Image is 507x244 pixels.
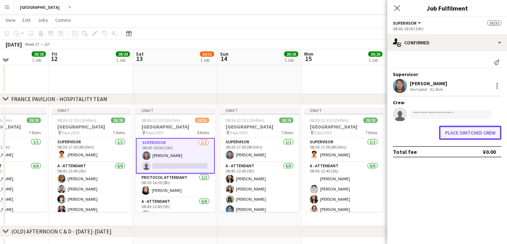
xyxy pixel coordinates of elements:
[38,17,48,23] span: Jobs
[226,118,264,123] span: 08:30-21:15 (12h45m)
[304,108,383,212] app-job-card: Draft08:30-21:15 (12h45m)28/28[GEOGRAPHIC_DATA] Expo 20257 RolesSUPERVISOR1/108:30-17:00 (8h30m)[...
[51,55,57,63] span: 12
[483,148,496,155] div: ¥0.00
[487,20,501,26] span: 30/31
[284,51,298,57] span: 28/28
[32,51,46,57] span: 28/28
[55,17,71,23] span: Comms
[304,162,383,237] app-card-role: A - ATTENDANT6/608:45-13:45 (5h)[PERSON_NAME][PERSON_NAME][PERSON_NAME][PERSON_NAME]
[220,108,299,212] app-job-card: Draft08:30-21:15 (12h45m)28/28[GEOGRAPHIC_DATA] Expo 20257 RolesSUPERVISOR1/108:30-17:00 (8h30m)[...
[52,108,131,113] div: Draft
[29,130,41,135] span: 7 Roles
[304,138,383,162] app-card-role: SUPERVISOR1/108:30-17:00 (8h30m)[PERSON_NAME]
[136,108,215,113] div: Draft
[35,15,51,25] a: Jobs
[62,130,79,135] span: Expo 2025
[279,118,293,123] span: 28/28
[11,95,107,102] div: FRANCE PAVILION - HOSPITALITY TEAM
[369,57,382,63] div: 1 Job
[136,138,215,174] app-card-role: SUPERVISOR1/208:00-18:00 (10h)[PERSON_NAME]
[428,87,444,92] div: 51.5km
[314,130,332,135] span: Expo 2025
[387,4,507,13] h3: Job Fulfilment
[3,15,18,25] a: View
[200,51,214,57] span: 30/31
[387,71,507,77] div: Supervisor
[439,126,501,140] button: Place switched crew
[135,55,144,63] span: 13
[23,17,31,23] span: Edit
[116,57,130,63] div: 1 Job
[310,118,349,123] span: 08:30-21:15 (12h45m)
[197,130,209,135] span: 8 Roles
[195,118,209,123] span: 30/31
[11,228,112,235] div: (OLD) AFTERNOON C & D - [DATE]-[DATE]
[393,20,422,26] button: SUPERVISOR
[393,26,501,31] div: 08:00-18:00 (10h)
[365,130,377,135] span: 7 Roles
[410,80,447,87] div: [PERSON_NAME]
[393,20,417,26] span: SUPERVISOR
[116,51,130,57] span: 28/28
[410,87,428,92] div: Not rated
[230,130,248,135] span: Expo 2025
[32,57,45,63] div: 1 Job
[304,124,383,130] h3: [GEOGRAPHIC_DATA]
[52,51,57,57] span: Fri
[363,118,377,123] span: 28/28
[284,57,298,63] div: 1 Job
[113,130,125,135] span: 7 Roles
[136,124,215,130] h3: [GEOGRAPHIC_DATA]
[303,55,313,63] span: 15
[136,108,215,212] app-job-card: Draft08:00-21:15 (13h15m)30/31[GEOGRAPHIC_DATA] Expo 20258 RolesSUPERVISOR1/208:00-18:00 (10h)[PE...
[281,130,293,135] span: 7 Roles
[20,15,33,25] a: Edit
[304,108,383,113] div: Draft
[111,118,125,123] span: 28/28
[220,138,299,162] app-card-role: SUPERVISOR1/108:30-17:00 (8h30m)[PERSON_NAME]
[219,55,229,63] span: 14
[27,118,41,123] span: 28/28
[387,99,507,106] div: Crew
[146,130,163,135] span: Expo 2025
[44,42,50,47] div: JST
[136,51,144,57] span: Sat
[220,108,299,113] div: Draft
[200,57,214,63] div: 1 Job
[136,174,215,198] app-card-role: PROTOCOL ATTENDANT1/108:30-16:30 (8h)[PERSON_NAME]
[52,162,131,237] app-card-role: A - ATTENDANT6/608:45-13:45 (5h)[PERSON_NAME][PERSON_NAME][PERSON_NAME][PERSON_NAME]
[23,42,41,47] span: Week 37
[368,51,382,57] span: 28/28
[52,15,74,25] a: Comms
[393,148,417,155] div: Total fee
[387,34,507,51] div: Confirmed
[304,51,313,57] span: Mon
[6,41,22,48] div: [DATE]
[57,118,96,123] span: 08:30-21:15 (12h45m)
[52,138,131,162] app-card-role: SUPERVISOR1/108:30-17:00 (8h30m)[PERSON_NAME]
[52,108,131,212] app-job-card: Draft08:30-21:15 (12h45m)28/28[GEOGRAPHIC_DATA] Expo 20257 RolesSUPERVISOR1/108:30-17:00 (8h30m)[...
[220,51,229,57] span: Sun
[52,124,131,130] h3: [GEOGRAPHIC_DATA]
[220,124,299,130] h3: [GEOGRAPHIC_DATA]
[6,17,15,23] span: View
[142,118,180,123] span: 08:00-21:15 (13h15m)
[14,0,65,14] button: [GEOGRAPHIC_DATA]
[220,162,299,239] app-card-role: A - ATTENDANT6/608:45-13:45 (5h)[PERSON_NAME][PERSON_NAME][PERSON_NAME][PERSON_NAME]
